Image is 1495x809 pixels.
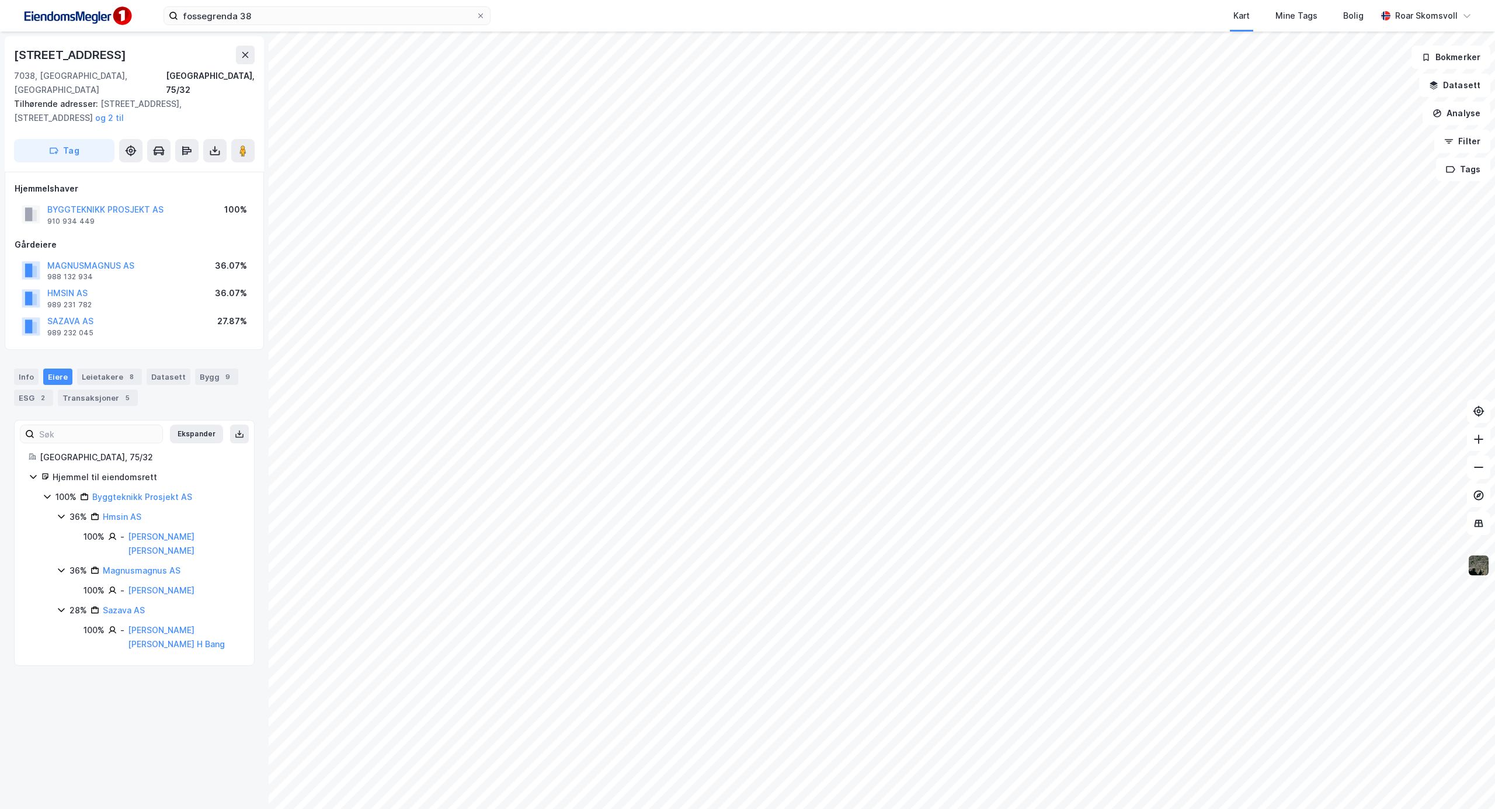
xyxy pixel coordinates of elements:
[195,369,238,385] div: Bygg
[128,532,194,555] a: [PERSON_NAME] [PERSON_NAME]
[126,371,137,383] div: 8
[84,623,105,637] div: 100%
[1275,9,1317,23] div: Mine Tags
[215,286,247,300] div: 36.07%
[1434,130,1490,153] button: Filter
[1423,102,1490,125] button: Analyse
[215,259,247,273] div: 36.07%
[47,328,93,338] div: 989 232 045
[217,314,247,328] div: 27.87%
[120,584,124,598] div: -
[43,369,72,385] div: Eiere
[1411,46,1490,69] button: Bokmerker
[1436,158,1490,181] button: Tags
[1468,554,1490,577] img: 9k=
[47,272,93,282] div: 988 132 934
[77,369,142,385] div: Leietakere
[103,565,180,575] a: Magnusmagnus AS
[69,564,87,578] div: 36%
[1343,9,1364,23] div: Bolig
[14,369,39,385] div: Info
[14,139,114,162] button: Tag
[103,605,145,615] a: Sazava AS
[1233,9,1250,23] div: Kart
[222,371,234,383] div: 9
[166,69,255,97] div: [GEOGRAPHIC_DATA], 75/32
[84,530,105,544] div: 100%
[121,392,133,404] div: 5
[15,238,254,252] div: Gårdeiere
[34,425,162,443] input: Søk
[1419,74,1490,97] button: Datasett
[14,97,245,125] div: [STREET_ADDRESS], [STREET_ADDRESS]
[84,584,105,598] div: 100%
[69,603,87,617] div: 28%
[103,512,141,522] a: Hmsin AS
[47,217,95,226] div: 910 934 449
[14,69,166,97] div: 7038, [GEOGRAPHIC_DATA], [GEOGRAPHIC_DATA]
[120,530,124,544] div: -
[53,470,240,484] div: Hjemmel til eiendomsrett
[147,369,190,385] div: Datasett
[19,3,135,29] img: F4PB6Px+NJ5v8B7XTbfpPpyloAAAAASUVORK5CYII=
[14,390,53,406] div: ESG
[14,99,100,109] span: Tilhørende adresser:
[178,7,476,25] input: Søk på adresse, matrikkel, gårdeiere, leietakere eller personer
[14,46,128,64] div: [STREET_ADDRESS]
[55,490,77,504] div: 100%
[1437,753,1495,809] iframe: Chat Widget
[128,625,225,649] a: [PERSON_NAME] [PERSON_NAME] H Bang
[1395,9,1458,23] div: Roar Skomsvoll
[120,623,124,637] div: -
[170,425,223,443] button: Ekspander
[69,510,87,524] div: 36%
[1437,753,1495,809] div: Kontrollprogram for chat
[37,392,48,404] div: 2
[128,585,194,595] a: [PERSON_NAME]
[47,300,92,310] div: 989 231 782
[92,492,192,502] a: Byggteknikk Prosjekt AS
[58,390,138,406] div: Transaksjoner
[15,182,254,196] div: Hjemmelshaver
[224,203,247,217] div: 100%
[40,450,240,464] div: [GEOGRAPHIC_DATA], 75/32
